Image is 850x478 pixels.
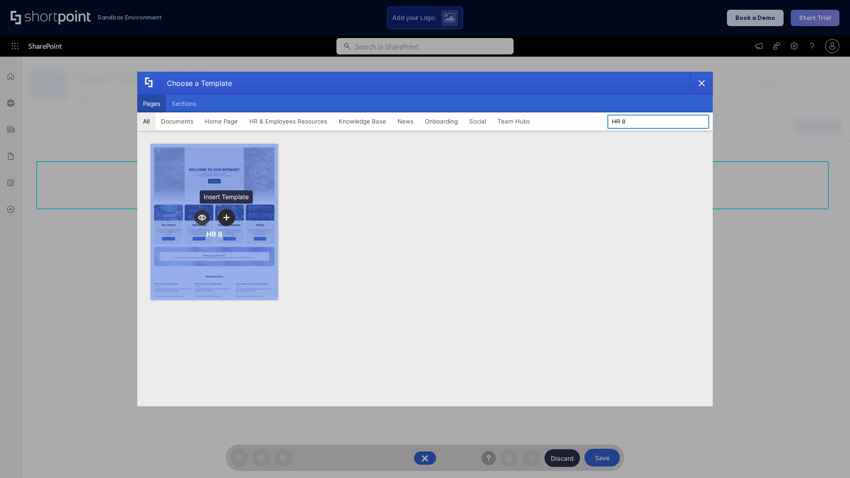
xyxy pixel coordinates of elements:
[607,115,709,129] input: Search
[243,112,333,130] button: HR & Employees Resources
[137,72,713,406] div: template selector
[166,95,202,112] button: Sections
[206,230,222,239] div: HR 8
[333,112,392,130] button: Knowledge Base
[199,112,243,130] button: Home Page
[392,112,419,130] button: News
[419,112,464,130] button: Onboarding
[806,436,850,478] iframe: Chat Widget
[155,112,199,130] button: Documents
[137,95,166,112] button: Pages
[492,112,536,130] button: Team Hubs
[464,112,492,130] button: Social
[160,72,232,94] div: Choose a Template
[137,112,155,130] button: All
